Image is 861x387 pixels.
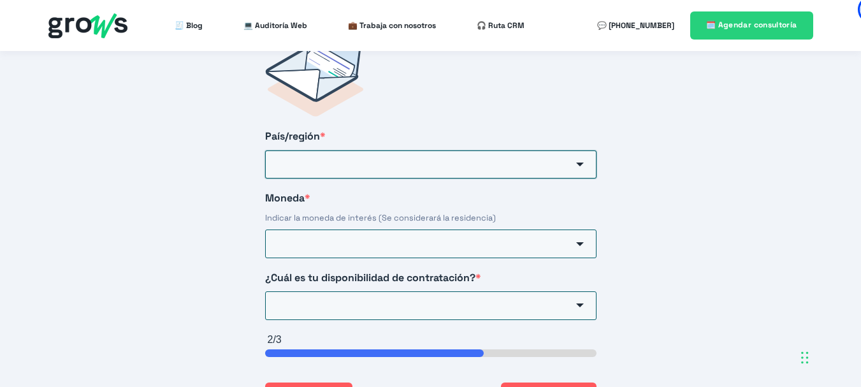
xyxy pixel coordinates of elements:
div: page 2 of 3 [265,349,597,357]
div: 2/3 [268,333,597,347]
img: grows - hubspot [48,13,127,38]
a: 🎧 Ruta CRM [477,13,525,38]
a: 🧾 Blog [175,13,203,38]
div: Arrastrar [801,339,809,377]
iframe: Chat Widget [632,224,861,387]
span: ¿Cuál es tu disponibilidad de contratación? [265,271,475,284]
a: 💼 Trabaja con nosotros [348,13,436,38]
span: País/región [265,129,320,143]
img: Postulaciones Grows [265,40,363,117]
a: 💬 [PHONE_NUMBER] [597,13,674,38]
div: Indicar la moneda de interés (Se considerará la residencia) [265,212,597,224]
div: Widget de chat [632,224,861,387]
span: Moneda [265,191,305,205]
a: 💻 Auditoría Web [243,13,307,38]
a: 🗓️ Agendar consultoría [690,11,813,39]
span: 🗓️ Agendar consultoría [706,20,797,30]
